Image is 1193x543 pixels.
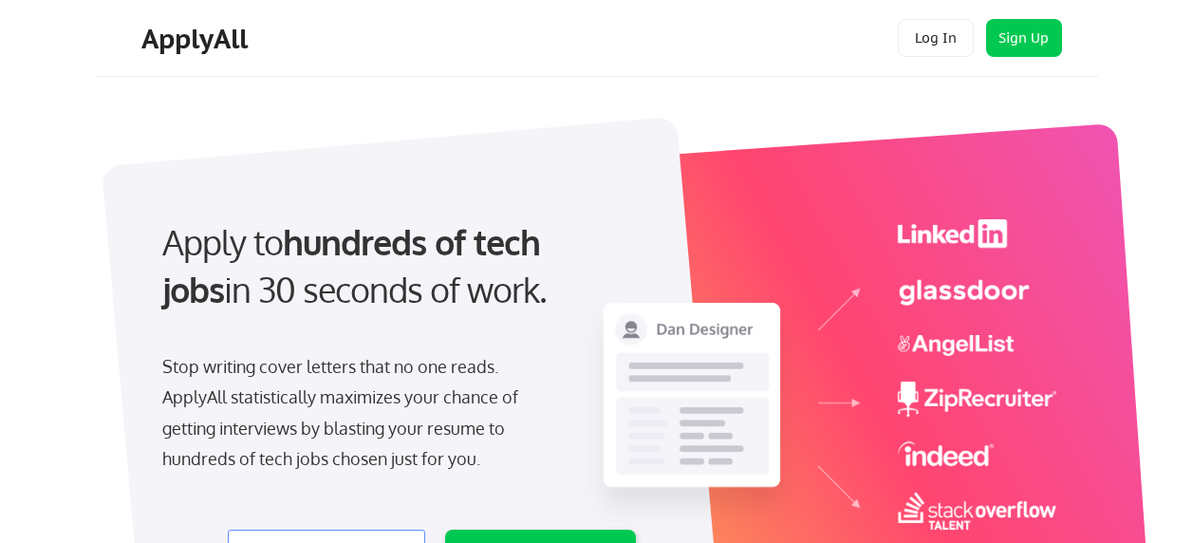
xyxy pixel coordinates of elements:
div: Apply to in 30 seconds of work. [162,218,628,314]
div: ApplyAll [141,23,253,55]
div: Stop writing cover letters that no one reads. ApplyAll statistically maximizes your chance of get... [162,351,552,475]
strong: hundreds of tech jobs [162,220,549,310]
button: Sign Up [986,19,1062,57]
button: Log In [898,19,974,57]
